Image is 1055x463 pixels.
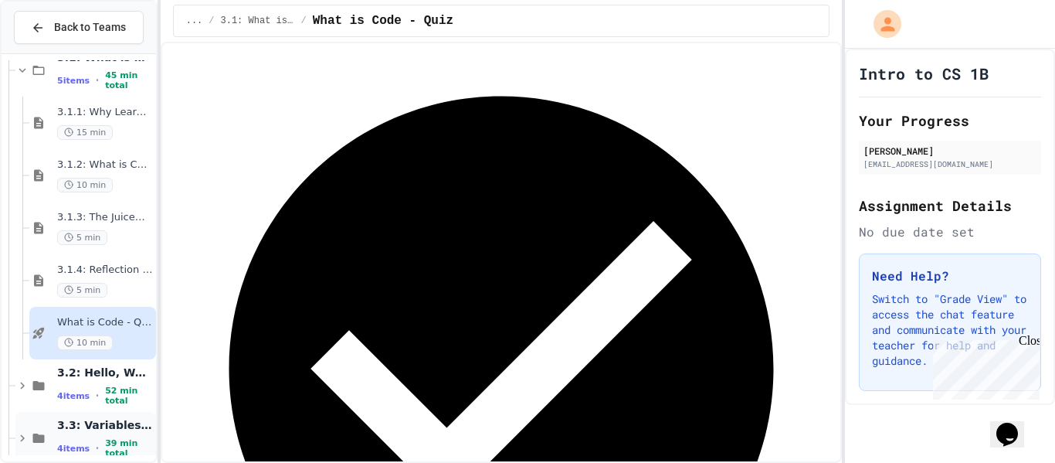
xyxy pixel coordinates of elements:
span: Back to Teams [54,19,126,36]
span: 52 min total [105,386,153,406]
span: 3.1.4: Reflection - Evolving Technology [57,264,153,277]
span: 3.1.1: Why Learn to Program? [57,106,153,119]
span: What is Code - Quiz [57,316,153,329]
span: 5 min [57,230,107,245]
h2: Assignment Details [859,195,1041,216]
span: 10 min [57,178,113,192]
h3: Need Help? [872,267,1028,285]
button: Back to Teams [14,11,144,44]
span: ... [186,15,203,27]
div: Chat with us now!Close [6,6,107,98]
span: 3.1: What is Code? [221,15,295,27]
div: No due date set [859,223,1041,241]
span: What is Code - Quiz [313,12,453,30]
div: My Account [857,6,905,42]
span: 3.1.3: The JuiceMind IDE [57,211,153,224]
p: Switch to "Grade View" to access the chat feature and communicate with your teacher for help and ... [872,291,1028,369]
span: 3.3: Variables and Data Types [57,418,153,432]
span: 4 items [57,391,90,401]
span: 39 min total [105,438,153,458]
div: [EMAIL_ADDRESS][DOMAIN_NAME] [863,158,1036,170]
span: • [96,74,99,87]
span: • [96,390,99,402]
span: 15 min [57,125,113,140]
span: 45 min total [105,70,153,90]
div: [PERSON_NAME] [863,144,1036,158]
span: 3.2: Hello, World! [57,366,153,380]
span: 3.1.2: What is Code? [57,158,153,172]
span: 4 items [57,444,90,454]
span: 5 items [57,76,90,86]
span: 5 min [57,283,107,298]
h2: Your Progress [859,110,1041,131]
span: / [301,15,307,27]
span: 10 min [57,335,113,350]
span: / [209,15,214,27]
span: • [96,442,99,454]
iframe: chat widget [927,334,1040,400]
h1: Intro to CS 1B [859,63,989,84]
iframe: chat widget [990,401,1040,448]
